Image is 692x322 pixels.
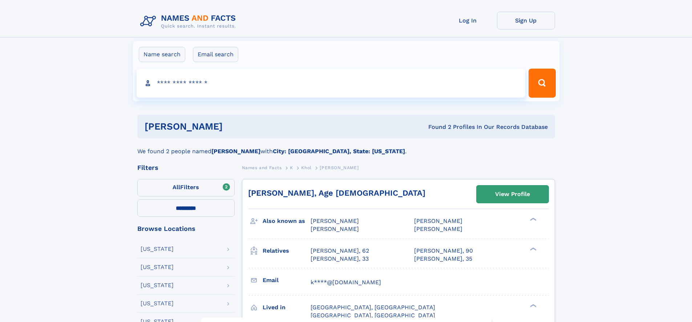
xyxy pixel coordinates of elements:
[139,47,185,62] label: Name search
[439,12,497,29] a: Log In
[320,165,359,170] span: [PERSON_NAME]
[414,255,472,263] a: [PERSON_NAME], 35
[529,69,555,98] button: Search Button
[311,255,369,263] a: [PERSON_NAME], 33
[137,138,555,156] div: We found 2 people named with .
[477,186,549,203] a: View Profile
[145,122,325,131] h1: [PERSON_NAME]
[528,303,537,308] div: ❯
[137,164,235,171] div: Filters
[141,301,174,306] div: [US_STATE]
[141,282,174,288] div: [US_STATE]
[414,225,462,232] span: [PERSON_NAME]
[263,274,311,286] h3: Email
[137,179,235,196] label: Filters
[290,165,293,170] span: K
[137,225,235,232] div: Browse Locations
[242,163,282,172] a: Names and Facts
[301,163,311,172] a: Khol
[263,301,311,314] h3: Lived in
[301,165,311,170] span: Khol
[137,12,242,31] img: Logo Names and Facts
[290,163,293,172] a: K
[528,217,537,222] div: ❯
[528,246,537,251] div: ❯
[211,148,260,155] b: [PERSON_NAME]
[495,186,530,203] div: View Profile
[248,188,425,197] a: [PERSON_NAME], Age [DEMOGRAPHIC_DATA]
[273,148,405,155] b: City: [GEOGRAPHIC_DATA], State: [US_STATE]
[311,304,435,311] span: [GEOGRAPHIC_DATA], [GEOGRAPHIC_DATA]
[311,247,369,255] a: [PERSON_NAME], 62
[497,12,555,29] a: Sign Up
[173,184,180,191] span: All
[414,247,473,255] a: [PERSON_NAME], 90
[311,312,435,319] span: [GEOGRAPHIC_DATA], [GEOGRAPHIC_DATA]
[263,245,311,257] h3: Relatives
[141,246,174,252] div: [US_STATE]
[263,215,311,227] h3: Also known as
[311,217,359,224] span: [PERSON_NAME]
[137,69,526,98] input: search input
[414,217,462,224] span: [PERSON_NAME]
[325,123,548,131] div: Found 2 Profiles In Our Records Database
[311,225,359,232] span: [PERSON_NAME]
[193,47,238,62] label: Email search
[141,264,174,270] div: [US_STATE]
